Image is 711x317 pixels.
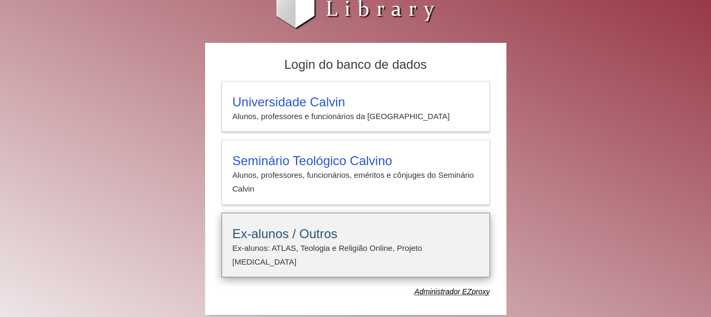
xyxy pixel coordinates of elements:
[233,95,345,109] font: Universidade Calvin
[233,227,479,269] summary: Ex-alunos / OutrosEx-alunos: ATLAS, Teologia e Religião Online, Projeto [MEDICAL_DATA]
[221,140,490,205] a: Seminário Teológico CalvinoAlunos, professores, funcionários, eméritos e cônjuges do Seminário Ca...
[284,57,427,71] font: Login do banco de dados
[414,287,490,296] dfn: Usar login de ex-aluno
[414,287,490,296] font: Administrador EZproxy
[233,153,392,168] font: Seminário Teológico Calvino
[233,112,450,121] font: Alunos, professores e funcionários da [GEOGRAPHIC_DATA]
[233,243,422,266] font: Ex-alunos: ATLAS, Teologia e Religião Online, Projeto [MEDICAL_DATA]
[233,227,338,241] font: Ex-alunos / Outros
[221,81,490,132] a: Universidade CalvinAlunos, professores e funcionários da [GEOGRAPHIC_DATA]
[233,170,474,193] font: Alunos, professores, funcionários, eméritos e cônjuges do Seminário Calvin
